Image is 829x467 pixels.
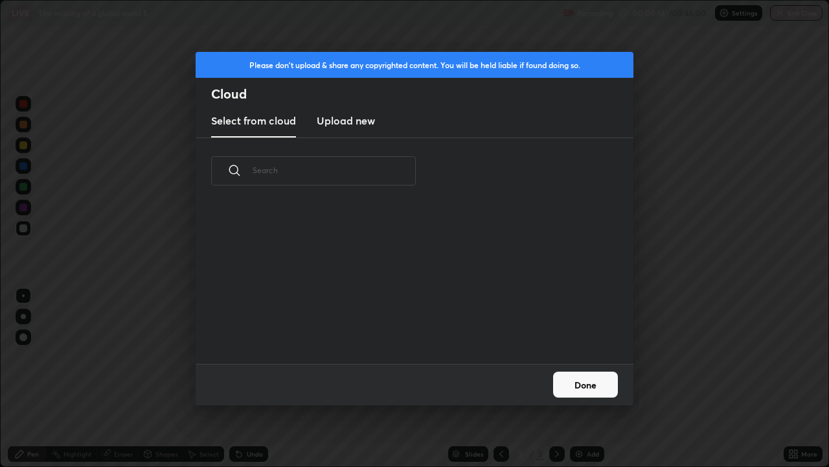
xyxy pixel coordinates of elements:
h3: Select from cloud [211,113,296,128]
div: Please don't upload & share any copyrighted content. You will be held liable if found doing so. [196,52,633,78]
h2: Cloud [211,86,633,102]
button: Done [553,372,618,398]
input: Search [253,143,416,198]
h3: Upload new [317,113,375,128]
div: grid [196,200,618,364]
